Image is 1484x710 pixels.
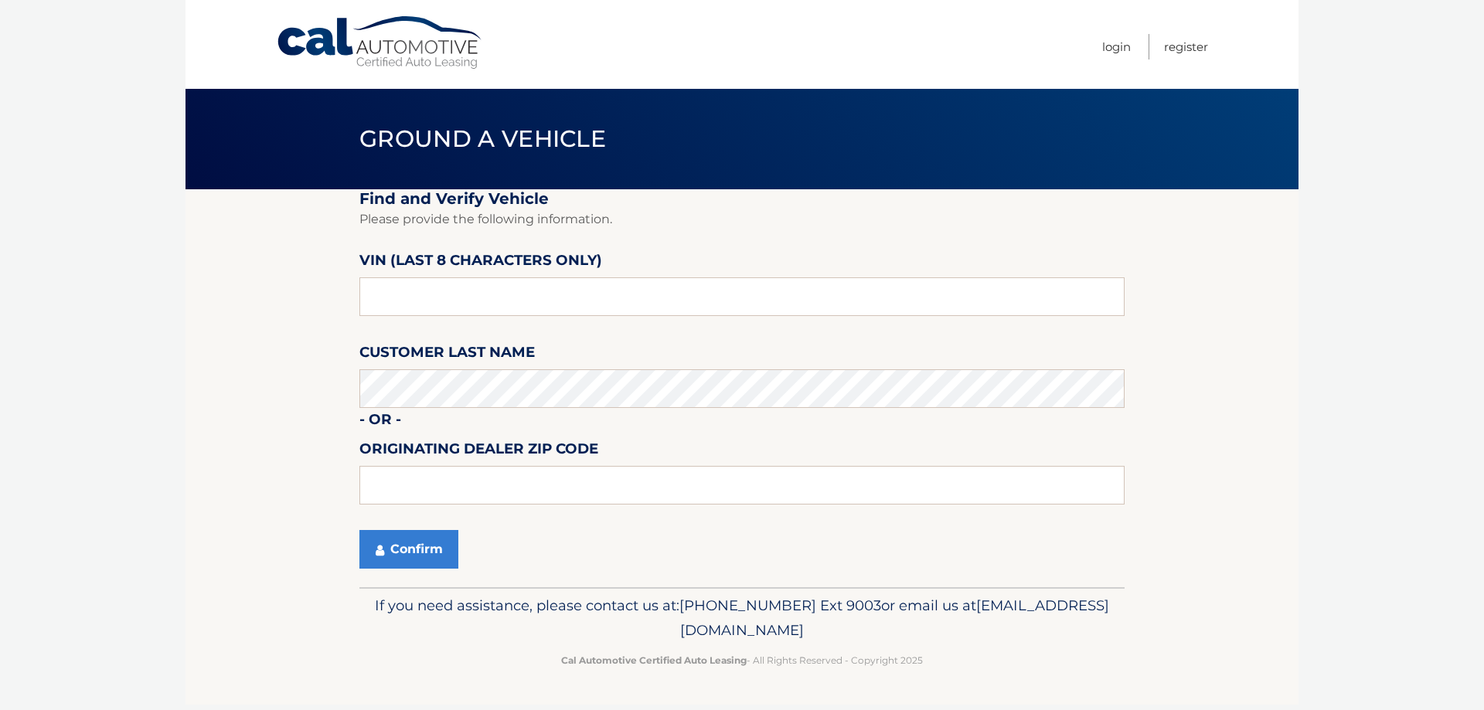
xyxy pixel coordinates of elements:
[359,249,602,277] label: VIN (last 8 characters only)
[359,189,1125,209] h2: Find and Verify Vehicle
[359,437,598,466] label: Originating Dealer Zip Code
[359,124,606,153] span: Ground a Vehicle
[561,654,747,666] strong: Cal Automotive Certified Auto Leasing
[369,593,1115,643] p: If you need assistance, please contact us at: or email us at
[359,341,535,369] label: Customer Last Name
[276,15,485,70] a: Cal Automotive
[1164,34,1208,59] a: Register
[359,530,458,569] button: Confirm
[679,596,881,614] span: [PHONE_NUMBER] Ext 9003
[359,209,1125,230] p: Please provide the following information.
[359,408,401,437] label: - or -
[369,652,1115,668] p: - All Rights Reserved - Copyright 2025
[1102,34,1131,59] a: Login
